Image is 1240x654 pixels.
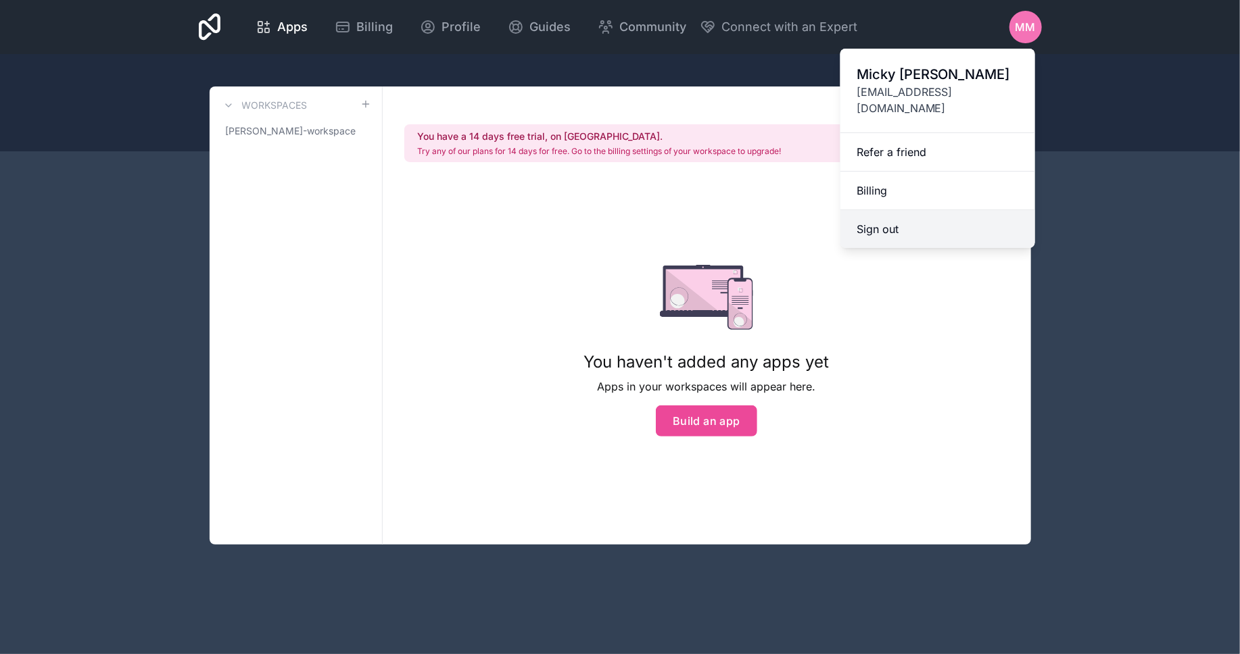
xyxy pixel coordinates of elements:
[587,12,697,42] a: Community
[220,97,308,114] a: Workspaces
[700,18,857,36] button: Connect with an Expert
[242,99,308,112] h3: Workspaces
[226,124,356,138] span: [PERSON_NAME]-workspace
[277,18,308,36] span: Apps
[529,18,571,36] span: Guides
[418,130,782,143] h2: You have a 14 days free trial, on [GEOGRAPHIC_DATA].
[840,172,1035,210] a: Billing
[497,12,581,42] a: Guides
[356,18,393,36] span: Billing
[220,119,371,143] a: [PERSON_NAME]-workspace
[418,146,782,157] p: Try any of our plans for 14 days for free. Go to the billing settings of your workspace to upgrade!
[840,210,1035,248] button: Sign out
[721,18,857,36] span: Connect with an Expert
[857,84,1019,116] span: [EMAIL_ADDRESS][DOMAIN_NAME]
[656,405,757,436] button: Build an app
[1016,19,1036,35] span: MM
[584,378,830,395] p: Apps in your workspaces will appear here.
[840,133,1035,172] a: Refer a friend
[584,351,830,373] h1: You haven't added any apps yet
[857,65,1019,84] span: Micky [PERSON_NAME]
[660,265,754,330] img: empty state
[245,12,318,42] a: Apps
[442,18,481,36] span: Profile
[409,12,492,42] a: Profile
[324,12,404,42] a: Billing
[619,18,686,36] span: Community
